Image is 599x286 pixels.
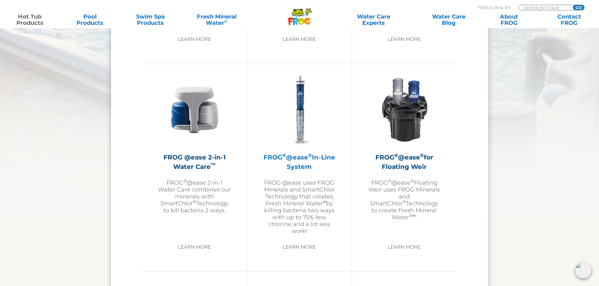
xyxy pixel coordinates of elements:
[402,199,406,204] sup: ®
[158,179,231,214] p: FROG @ease 2-in-1 Water Care combines our minerals with SmartChlor Technology to kill bacteria 2 ...
[323,199,326,204] sup: ∞
[224,19,227,24] sup: ∞
[282,152,286,158] sup: ®
[394,152,398,158] sup: ®
[263,73,336,146] img: inline-system-300x300.png
[413,213,416,218] sup: ∞
[368,179,441,221] p: FROG @ease Floating Weir uses FROG Minerals and SmartChlor Technology to create Fresh Mineral Wat...
[478,5,510,10] p: Find A Dealer
[368,153,441,171] h2: FROG @ease for Floating Weir
[158,153,231,171] h2: FROG @ease 2-in-1 Water Care
[409,213,413,218] sup: ®
[368,73,441,237] a: FROG®@ease®for Floating WeirFROG®@ease®Floating Weir uses FROG Minerals and SmartChlor®Technology...
[420,152,424,158] sup: ®
[388,178,391,183] sup: ®
[171,241,218,253] a: Learn More
[485,13,532,26] a: AboutFROG
[308,152,312,158] sup: ®
[380,241,428,253] a: Learn More
[263,153,336,171] h2: FROG @ease In-Line System
[275,34,323,45] a: Learn More
[171,34,218,45] a: Learn More
[211,162,216,168] sup: ™
[573,5,584,10] input: GO
[575,262,591,278] img: openIcon
[158,73,231,146] img: @ease-2-in-1-Holder-v2-300x300.png
[6,13,53,26] a: Hot TubProducts
[425,13,472,26] a: Water CareBlog
[193,199,196,204] sup: ®
[158,73,231,237] a: FROG @ease 2-in-1 Water Care™FROG®@ease 2-in-1 Water Care combines our minerals with SmartChlor®T...
[67,13,114,26] a: PoolProducts
[263,179,336,235] p: FROG @ease uses FROG Minerals and SmartChlor Technology that creates Fresh Mineral Water by killi...
[368,73,441,146] img: InLineWeir_Front_High_inserting-v2-300x300.png
[127,13,174,26] a: Swim SpaProducts
[275,241,323,253] a: Learn More
[187,13,246,26] a: Fresh MineralWater∞
[546,13,593,26] a: ContactFROG
[380,34,428,45] a: Learn More
[524,5,566,10] input: Zip Code Form
[411,178,414,183] sup: ®
[263,73,336,237] a: FROG®@ease®In-Line SystemFROG @ease uses FROG Minerals and SmartChlor Technology that creates Fre...
[183,178,187,183] sup: ®
[336,13,412,26] a: Water CareExperts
